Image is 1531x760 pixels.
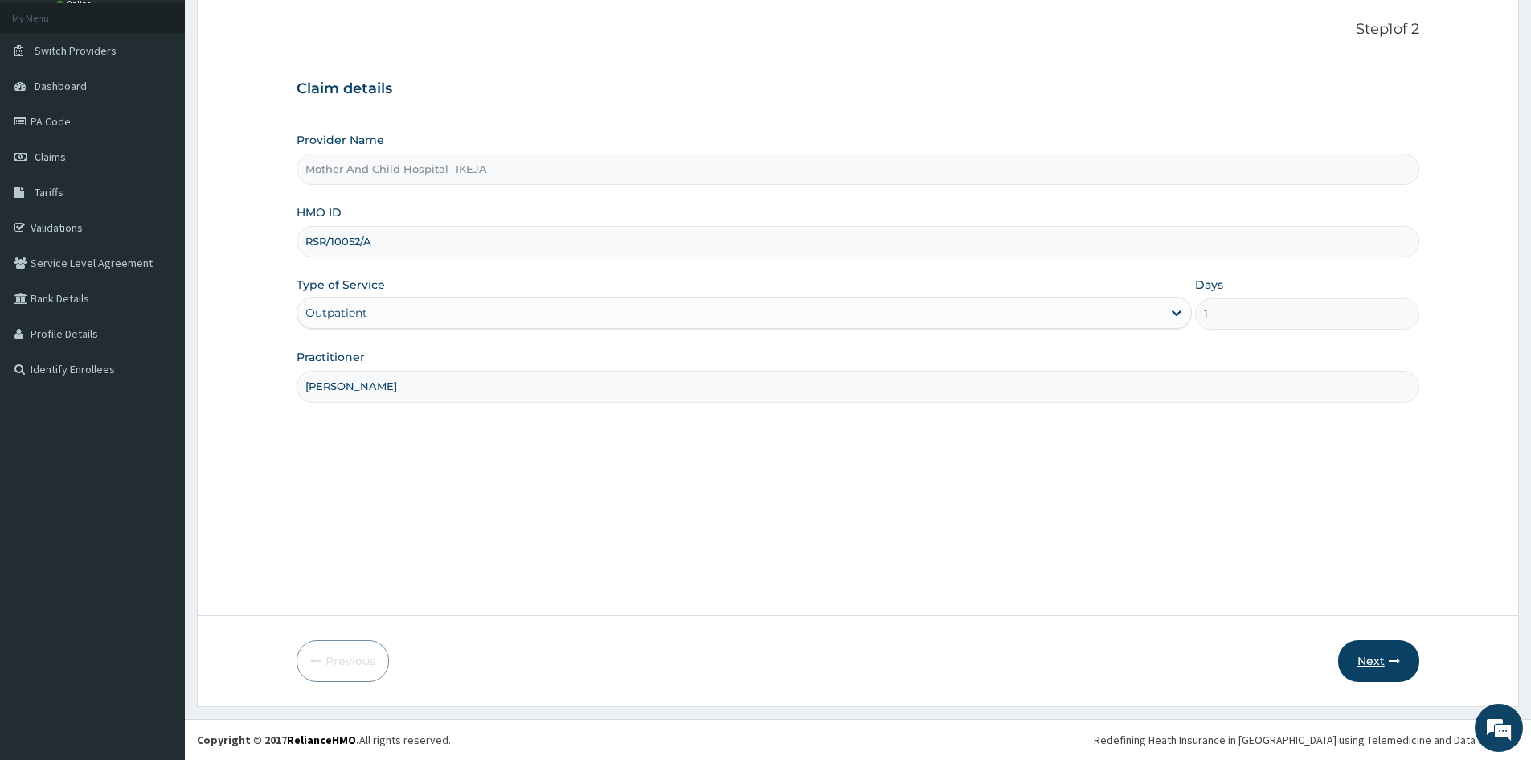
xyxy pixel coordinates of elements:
label: Type of Service [297,277,385,293]
label: HMO ID [297,204,342,220]
span: Dashboard [35,79,87,93]
label: Days [1195,277,1223,293]
label: Provider Name [297,132,384,148]
span: Tariffs [35,185,63,199]
button: Previous [297,640,389,682]
button: Next [1338,640,1419,682]
p: Step 1 of 2 [297,21,1419,39]
span: Claims [35,150,66,164]
strong: Copyright © 2017 . [197,733,359,747]
input: Enter Name [297,371,1419,402]
a: RelianceHMO [287,733,356,747]
div: Outpatient [305,305,367,321]
div: Redefining Heath Insurance in [GEOGRAPHIC_DATA] using Telemedicine and Data Science! [1094,732,1519,748]
input: Enter HMO ID [297,226,1419,257]
h3: Claim details [297,80,1419,98]
span: Switch Providers [35,43,117,58]
footer: All rights reserved. [185,719,1531,760]
label: Practitioner [297,349,365,365]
